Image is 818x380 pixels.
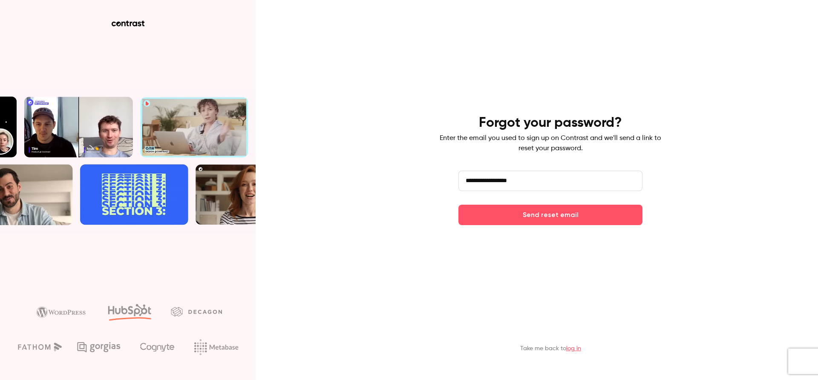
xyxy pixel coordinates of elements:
[520,344,581,353] p: Take me back to
[440,133,661,154] p: Enter the email you used to sign up on Contrast and we'll send a link to reset your password.
[566,346,581,351] a: log in
[458,205,642,225] button: Send reset email
[479,114,622,131] h4: Forgot your password?
[171,307,222,316] img: decagon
